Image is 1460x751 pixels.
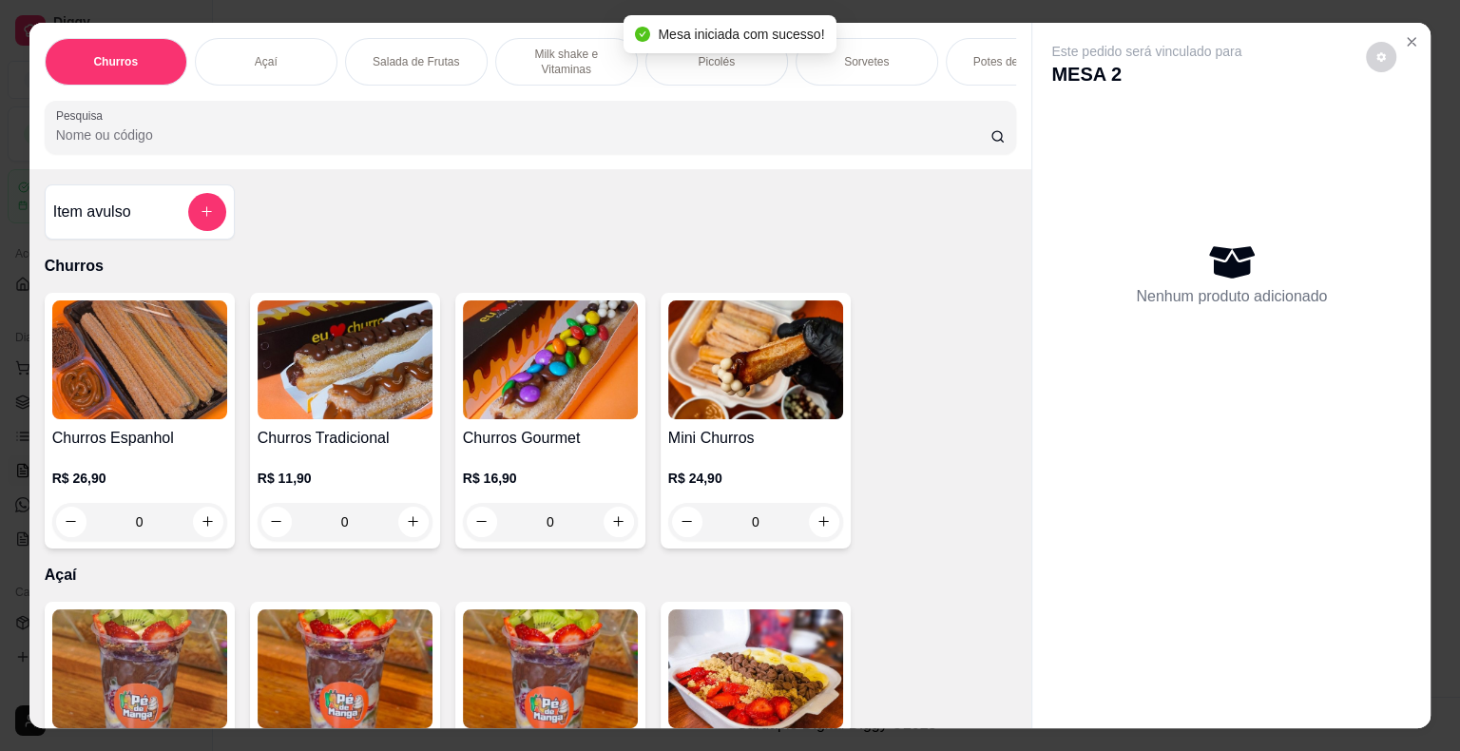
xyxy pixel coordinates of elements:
[45,564,1017,587] p: Açaí
[844,54,889,69] p: Sorvetes
[258,609,432,728] img: product-image
[635,27,650,42] span: check-circle
[255,54,278,69] p: Açaí
[1051,42,1241,61] p: Este pedido será vinculado para
[668,469,843,488] p: R$ 24,90
[658,27,824,42] span: Mesa iniciada com sucesso!
[668,609,843,728] img: product-image
[258,469,432,488] p: R$ 11,90
[56,107,109,124] label: Pesquisa
[52,469,227,488] p: R$ 26,90
[258,427,432,450] h4: Churros Tradicional
[258,300,432,419] img: product-image
[1051,61,1241,87] p: MESA 2
[973,54,1061,69] p: Potes de Sorvete
[52,609,227,728] img: product-image
[463,427,638,450] h4: Churros Gourmet
[463,469,638,488] p: R$ 16,90
[1396,27,1427,57] button: Close
[373,54,459,69] p: Salada de Frutas
[53,201,131,223] h4: Item avulso
[668,300,843,419] img: product-image
[698,54,735,69] p: Picolés
[52,300,227,419] img: product-image
[1136,285,1327,308] p: Nenhum produto adicionado
[511,47,622,77] p: Milk shake e Vitaminas
[668,427,843,450] h4: Mini Churros
[188,193,226,231] button: add-separate-item
[463,609,638,728] img: product-image
[45,255,1017,278] p: Churros
[93,54,138,69] p: Churros
[56,125,990,144] input: Pesquisa
[463,300,638,419] img: product-image
[52,427,227,450] h4: Churros Espanhol
[1366,42,1396,72] button: decrease-product-quantity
